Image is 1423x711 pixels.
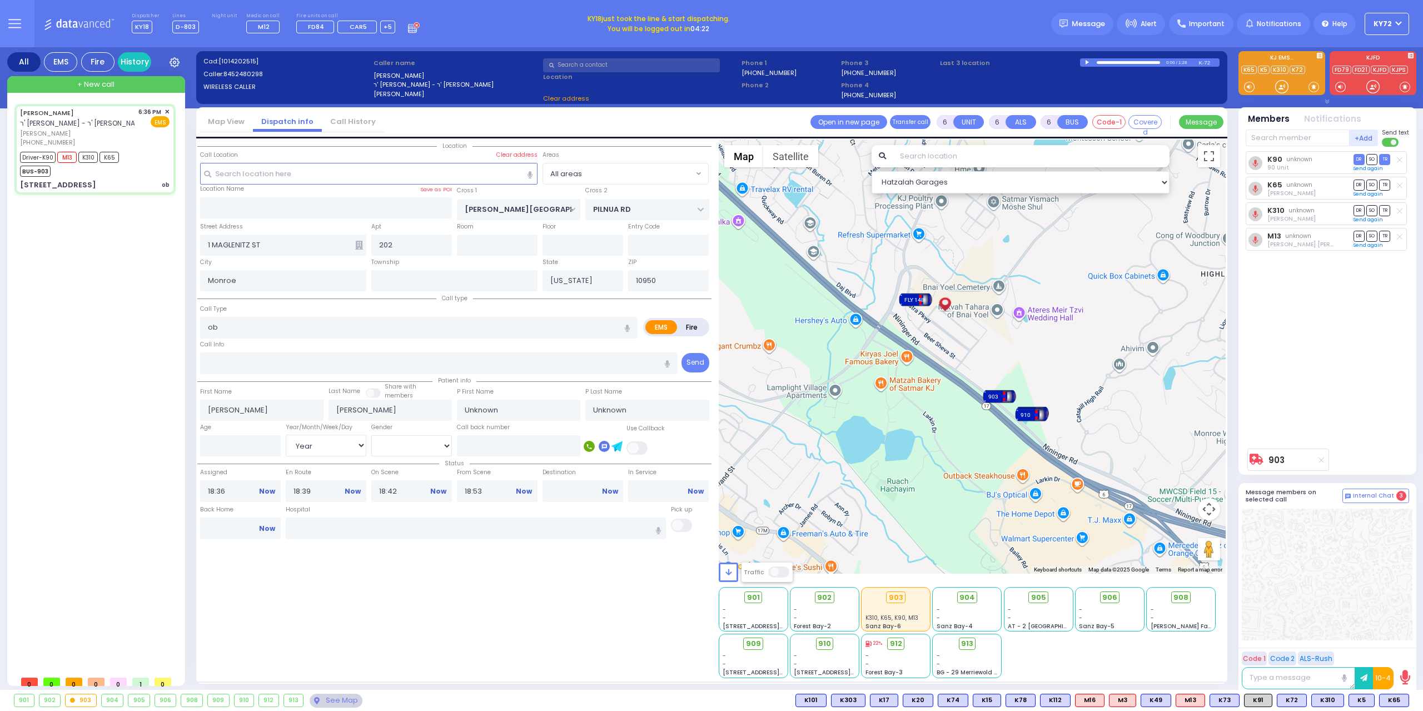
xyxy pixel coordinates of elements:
[155,678,171,686] span: 0
[723,660,726,668] span: -
[1332,19,1347,29] span: Help
[457,387,494,396] label: P First Name
[128,694,150,707] div: 905
[1102,592,1117,603] span: 906
[983,388,1016,405] div: 903
[628,222,660,231] label: Entry Code
[1366,180,1377,190] span: SO
[893,145,1170,167] input: Search location
[81,52,115,72] div: Fire
[322,116,384,127] a: Call History
[371,468,452,477] label: On Scene
[1006,694,1036,707] div: BLS
[937,668,999,677] span: BG - 29 Merriewold S.
[345,486,361,496] a: Now
[1257,19,1301,29] span: Notifications
[841,91,896,99] label: [PHONE_NUMBER]
[385,391,413,400] span: members
[890,638,902,649] span: 912
[172,13,199,19] label: Lines
[722,559,758,574] img: Google
[200,258,212,267] label: City
[794,660,797,668] span: -
[1198,145,1220,167] button: Toggle fullscreen view
[543,72,738,82] label: Location
[374,71,540,81] label: [PERSON_NAME]
[1267,206,1285,215] a: K310
[543,468,623,477] label: Destination
[938,694,968,707] div: K74
[1379,154,1390,165] span: TR
[259,486,275,496] a: Now
[1267,240,1366,248] span: Levy Friedman
[746,638,761,649] span: 909
[286,468,366,477] label: En Route
[43,678,60,686] span: 0
[831,694,865,707] div: K303
[155,694,176,707] div: 906
[1079,605,1082,614] span: -
[457,423,510,432] label: Call back number
[1198,498,1220,520] button: Map camera controls
[286,423,366,432] div: Year/Month/Week/Day
[1166,56,1176,69] div: 0:00
[246,13,283,19] label: Medic on call
[371,258,399,267] label: Township
[973,694,1001,707] div: K15
[496,151,538,160] label: Clear address
[628,468,709,477] label: In Service
[200,151,238,160] label: Call Location
[886,591,905,604] div: 903
[172,21,199,33] span: D-803
[1352,66,1370,74] a: FD21
[1382,128,1409,137] span: Send text
[1354,191,1383,197] a: Send again
[626,424,665,433] label: Use Callback
[870,694,898,707] div: BLS
[286,518,666,539] input: Search hospital
[1371,66,1389,74] a: KJFD
[937,622,973,630] span: Sanz Bay-4
[203,57,370,66] label: Cad:
[937,614,940,622] span: -
[1198,538,1220,560] button: Drag Pegman onto the map to open Street View
[1024,405,1041,421] gmp-advanced-marker: 909
[841,58,937,68] span: Phone 3
[1079,622,1114,630] span: Sanz Bay-5
[690,24,709,33] span: 04:22
[1006,694,1036,707] div: K78
[1141,694,1171,707] div: BLS
[1390,66,1408,74] a: KJPS
[1349,694,1375,707] div: BLS
[543,258,558,267] label: State
[865,614,918,622] span: K310, K65, K90, M13
[1354,242,1383,248] a: Send again
[681,353,709,372] button: Send
[723,605,726,614] span: -
[1366,205,1377,216] span: SO
[940,58,1080,68] label: Last 3 location
[645,320,678,334] label: EMS
[1210,694,1240,707] div: BLS
[1242,652,1267,665] button: Code 1
[1246,489,1342,503] h5: Message members on selected call
[938,694,968,707] div: BLS
[439,459,470,468] span: Status
[831,694,865,707] div: BLS
[1396,491,1406,501] span: 3
[937,288,953,313] img: client-location.gif
[676,320,708,334] label: Fire
[457,222,474,231] label: Room
[1267,181,1282,189] a: K65
[1008,614,1011,622] span: -
[688,486,704,496] a: Now
[1075,694,1104,707] div: ALS
[1288,206,1315,215] span: unknown
[20,118,147,128] span: ר' [PERSON_NAME] - ר' [PERSON_NAME]
[385,382,416,391] small: Share with
[200,163,538,184] input: Search location here
[212,13,237,19] label: Night unit
[1354,165,1383,172] a: Send again
[1016,405,1049,421] div: 909
[795,694,827,707] div: K101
